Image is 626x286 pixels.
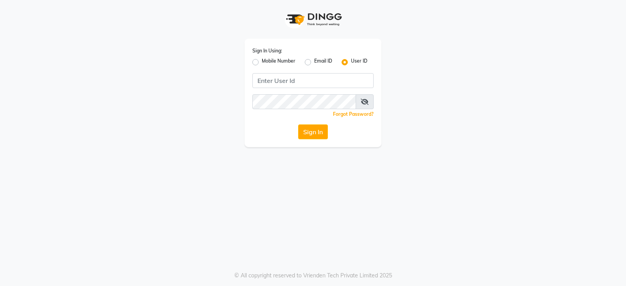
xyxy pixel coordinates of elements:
[314,58,332,67] label: Email ID
[252,47,282,54] label: Sign In Using:
[252,73,374,88] input: Username
[262,58,295,67] label: Mobile Number
[351,58,367,67] label: User ID
[252,94,356,109] input: Username
[282,8,344,31] img: logo1.svg
[298,124,328,139] button: Sign In
[333,111,374,117] a: Forgot Password?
